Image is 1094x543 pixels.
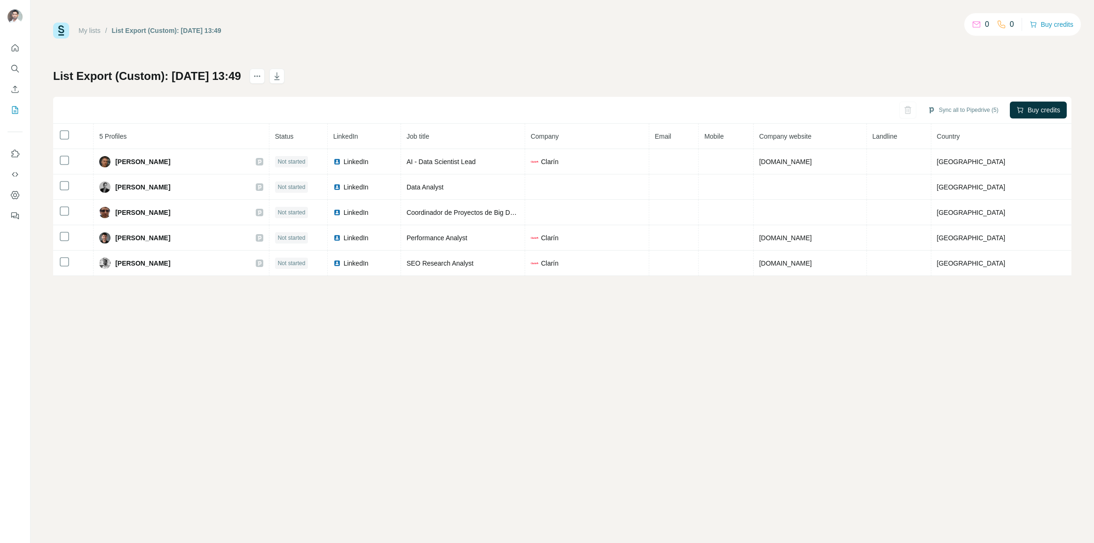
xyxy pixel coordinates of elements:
[344,259,369,268] span: LinkedIn
[278,183,306,191] span: Not started
[53,69,241,84] h1: List Export (Custom): [DATE] 13:49
[1010,19,1014,30] p: 0
[344,233,369,243] span: LinkedIn
[8,81,23,98] button: Enrich CSV
[8,102,23,118] button: My lists
[531,161,538,163] img: company-logo
[1010,102,1067,118] button: Buy credits
[99,181,110,193] img: Avatar
[407,133,429,140] span: Job title
[985,19,989,30] p: 0
[937,209,1006,216] span: [GEOGRAPHIC_DATA]
[541,157,559,166] span: Clarín
[541,259,559,268] span: Clarín
[759,158,812,165] span: [DOMAIN_NAME]
[278,259,306,268] span: Not started
[79,27,101,34] a: My lists
[937,183,1006,191] span: [GEOGRAPHIC_DATA]
[333,183,341,191] img: LinkedIn logo
[531,133,559,140] span: Company
[8,60,23,77] button: Search
[333,234,341,242] img: LinkedIn logo
[937,234,1006,242] span: [GEOGRAPHIC_DATA]
[275,133,294,140] span: Status
[937,260,1006,267] span: [GEOGRAPHIC_DATA]
[1030,18,1073,31] button: Buy credits
[921,103,1005,117] button: Sync all to Pipedrive (5)
[278,157,306,166] span: Not started
[937,133,960,140] span: Country
[531,237,538,239] img: company-logo
[8,187,23,204] button: Dashboard
[115,157,170,166] span: [PERSON_NAME]
[759,133,811,140] span: Company website
[759,234,812,242] span: [DOMAIN_NAME]
[112,26,221,35] div: List Export (Custom): [DATE] 13:49
[873,133,897,140] span: Landline
[250,69,265,84] button: actions
[407,183,444,191] span: Data Analyst
[8,166,23,183] button: Use Surfe API
[937,158,1006,165] span: [GEOGRAPHIC_DATA]
[99,156,110,167] img: Avatar
[115,259,170,268] span: [PERSON_NAME]
[531,262,538,264] img: company-logo
[1028,105,1060,115] span: Buy credits
[344,208,369,217] span: LinkedIn
[115,208,170,217] span: [PERSON_NAME]
[53,23,69,39] img: Surfe Logo
[333,133,358,140] span: LinkedIn
[655,133,671,140] span: Email
[759,260,812,267] span: [DOMAIN_NAME]
[99,133,126,140] span: 5 Profiles
[8,207,23,224] button: Feedback
[541,233,559,243] span: Clarín
[407,158,476,165] span: AI - Data Scientist Lead
[105,26,107,35] li: /
[8,39,23,56] button: Quick start
[333,158,341,165] img: LinkedIn logo
[333,209,341,216] img: LinkedIn logo
[278,208,306,217] span: Not started
[115,182,170,192] span: [PERSON_NAME]
[99,258,110,269] img: Avatar
[99,232,110,244] img: Avatar
[407,260,473,267] span: SEO Research Analyst
[344,157,369,166] span: LinkedIn
[8,9,23,24] img: Avatar
[8,145,23,162] button: Use Surfe on LinkedIn
[704,133,724,140] span: Mobile
[344,182,369,192] span: LinkedIn
[407,209,519,216] span: Coordinador de Proyectos de Big Data
[278,234,306,242] span: Not started
[333,260,341,267] img: LinkedIn logo
[407,234,467,242] span: Performance Analyst
[115,233,170,243] span: [PERSON_NAME]
[99,207,110,218] img: Avatar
